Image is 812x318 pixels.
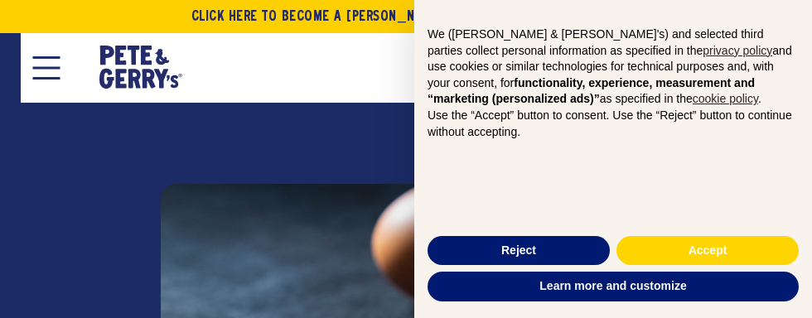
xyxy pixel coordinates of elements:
button: Reject [428,236,610,266]
strong: functionality, experience, measurement and “marketing (personalized ads)” [428,76,755,106]
button: Accept [616,236,799,266]
button: Open Mobile Menu Modal Dialog [33,56,60,79]
a: cookie policy [693,92,758,105]
a: privacy policy [703,44,772,57]
button: Learn more and customize [428,272,799,301]
p: We ([PERSON_NAME] & [PERSON_NAME]'s) and selected third parties collect personal information as s... [428,26,799,108]
p: Use the “Accept” button to consent. Use the “Reject” button to continue without accepting. [428,108,799,140]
